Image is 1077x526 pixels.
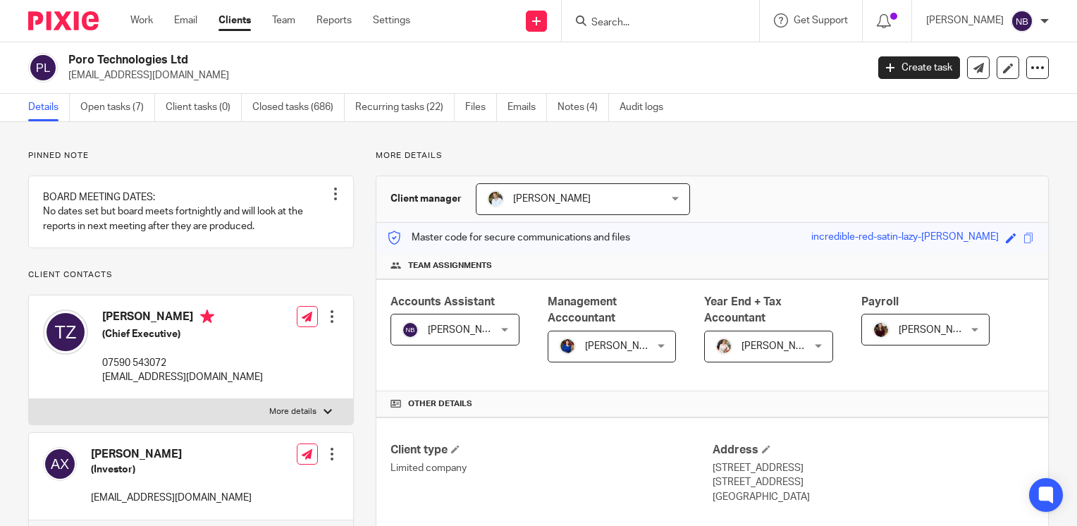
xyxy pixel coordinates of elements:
span: Payroll [861,296,899,307]
span: Get Support [794,16,848,25]
a: Emails [507,94,547,121]
p: Limited company [390,461,712,475]
p: Pinned note [28,150,354,161]
span: Management Acccountant [548,296,617,324]
a: Work [130,13,153,27]
span: [PERSON_NAME] [585,341,663,351]
span: Other details [408,398,472,410]
p: [STREET_ADDRESS] [713,461,1034,475]
h4: Client type [390,443,712,458]
a: Settings [373,13,410,27]
p: [EMAIL_ADDRESS][DOMAIN_NAME] [102,370,263,384]
p: [GEOGRAPHIC_DATA] [713,490,1034,504]
a: Recurring tasks (22) [355,94,455,121]
h5: (Investor) [91,463,252,477]
span: [PERSON_NAME] [741,341,819,351]
p: [PERSON_NAME] [926,13,1004,27]
img: svg%3E [43,447,77,481]
span: [PERSON_NAME] [899,325,976,335]
h4: Address [713,443,1034,458]
span: Year End + Tax Accountant [704,296,782,324]
a: Closed tasks (686) [252,94,345,121]
a: Client tasks (0) [166,94,242,121]
span: Team assignments [408,260,492,271]
img: Pixie [28,11,99,30]
h3: Client manager [390,192,462,206]
a: Files [465,94,497,121]
p: More details [376,150,1049,161]
span: Accounts Assistant [390,296,495,307]
i: Primary [200,310,214,324]
p: 07590 543072 [102,356,263,370]
a: Details [28,94,70,121]
img: svg%3E [1011,10,1033,32]
p: Client contacts [28,269,354,281]
p: [EMAIL_ADDRESS][DOMAIN_NAME] [91,491,252,505]
a: Open tasks (7) [80,94,155,121]
span: [PERSON_NAME] [513,194,591,204]
input: Search [590,17,717,30]
img: MaxAcc_Sep21_ElliDeanPhoto_030.jpg [873,322,890,338]
img: Kayleigh%20Henson.jpeg [715,338,732,355]
h5: (Chief Executive) [102,327,263,341]
p: [EMAIL_ADDRESS][DOMAIN_NAME] [68,68,857,82]
img: svg%3E [402,322,419,338]
h2: Poro Technologies Ltd [68,53,699,68]
img: sarah-royle.jpg [487,190,504,207]
div: incredible-red-satin-lazy-[PERSON_NAME] [811,230,999,246]
a: Audit logs [620,94,674,121]
a: Email [174,13,197,27]
p: Master code for secure communications and files [387,231,630,245]
img: svg%3E [43,310,88,355]
span: [PERSON_NAME] [428,325,505,335]
p: More details [269,406,316,417]
a: Clients [219,13,251,27]
img: Nicole.jpeg [559,338,576,355]
h4: [PERSON_NAME] [91,447,252,462]
a: Notes (4) [558,94,609,121]
p: [STREET_ADDRESS] [713,475,1034,489]
a: Create task [878,56,960,79]
a: Team [272,13,295,27]
h4: [PERSON_NAME] [102,310,263,327]
img: svg%3E [28,53,58,82]
a: Reports [316,13,352,27]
